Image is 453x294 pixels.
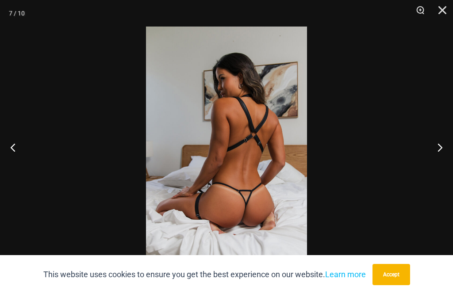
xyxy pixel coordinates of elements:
button: Accept [372,264,410,285]
button: Next [420,125,453,169]
a: Learn more [325,270,366,279]
img: Truth or Dare Black 1905 Bodysuit 611 Micro 12 [146,27,307,267]
p: This website uses cookies to ensure you get the best experience on our website. [43,268,366,281]
div: 7 / 10 [9,7,25,20]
